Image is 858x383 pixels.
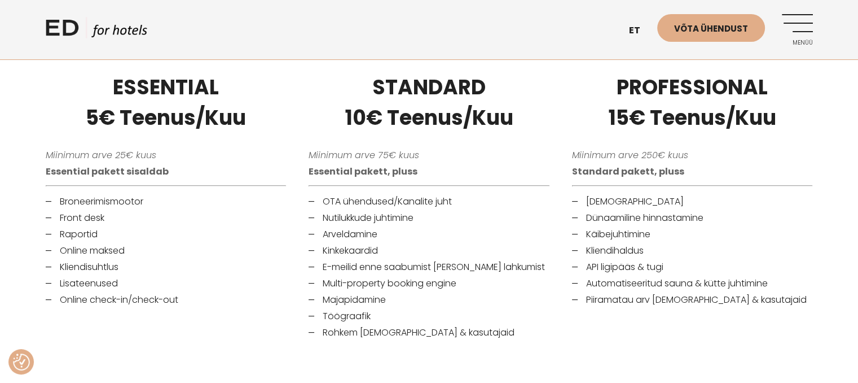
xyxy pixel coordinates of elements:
[572,228,813,241] li: Käibejuhtimine
[46,211,287,225] li: Front desk
[309,228,549,241] li: Arveldamine
[309,244,549,258] li: Kinkekaardid
[309,310,549,323] li: Töögraafik
[572,211,813,225] li: Dünaamiline hinnastamine
[782,14,813,45] a: Menüü
[782,40,813,46] span: Menüü
[572,260,813,274] li: API ligipääs & tugi
[572,293,813,307] li: Piiramatau arv [DEMOGRAPHIC_DATA] & kasutajaid
[46,228,287,241] li: Raportid
[572,165,684,178] strong: Standard pakett, pluss
[13,354,30,371] button: Nõusolekueelistused
[309,293,549,307] li: Majapidamine
[309,72,549,133] h3: STANDARD 10€ Teenus/Kuu
[309,260,549,274] li: E-meilid enne saabumist [PERSON_NAME] lahkumist
[309,211,549,225] li: Nutilukkude juhtimine
[572,277,813,290] li: Automatiseeritud sauna & kütte juhtimine
[46,293,287,307] li: Online check-in/check-out
[46,277,287,290] li: Lisateenused
[572,72,813,133] h3: PROFESSIONAL 15€ Teenus/Kuu
[46,165,169,178] strong: Essential pakett sisaldab
[46,244,287,258] li: Online maksed
[623,17,657,45] a: et
[572,149,688,162] em: Miinimum arve 250€ kuus
[46,72,287,133] h3: ESSENTIAL 5€ Teenus/Kuu
[309,149,419,162] em: Miinimum arve 75€ kuus
[309,277,549,290] li: Multi-property booking engine
[46,195,287,208] li: Broneerimismootor
[46,260,287,274] li: Kliendisuhtlus
[46,149,156,162] em: Miinimum arve 25€ kuus
[572,244,813,258] li: Kliendihaldus
[309,195,549,208] li: OTA ühendused/Kanalite juht
[309,165,417,178] strong: Essential pakett, pluss
[572,195,813,208] li: [DEMOGRAPHIC_DATA]
[46,17,147,45] a: ED HOTELS
[657,14,765,42] a: Võta ühendust
[13,354,30,371] img: Revisit consent button
[309,326,549,340] li: Rohkem [DEMOGRAPHIC_DATA] & kasutajaid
